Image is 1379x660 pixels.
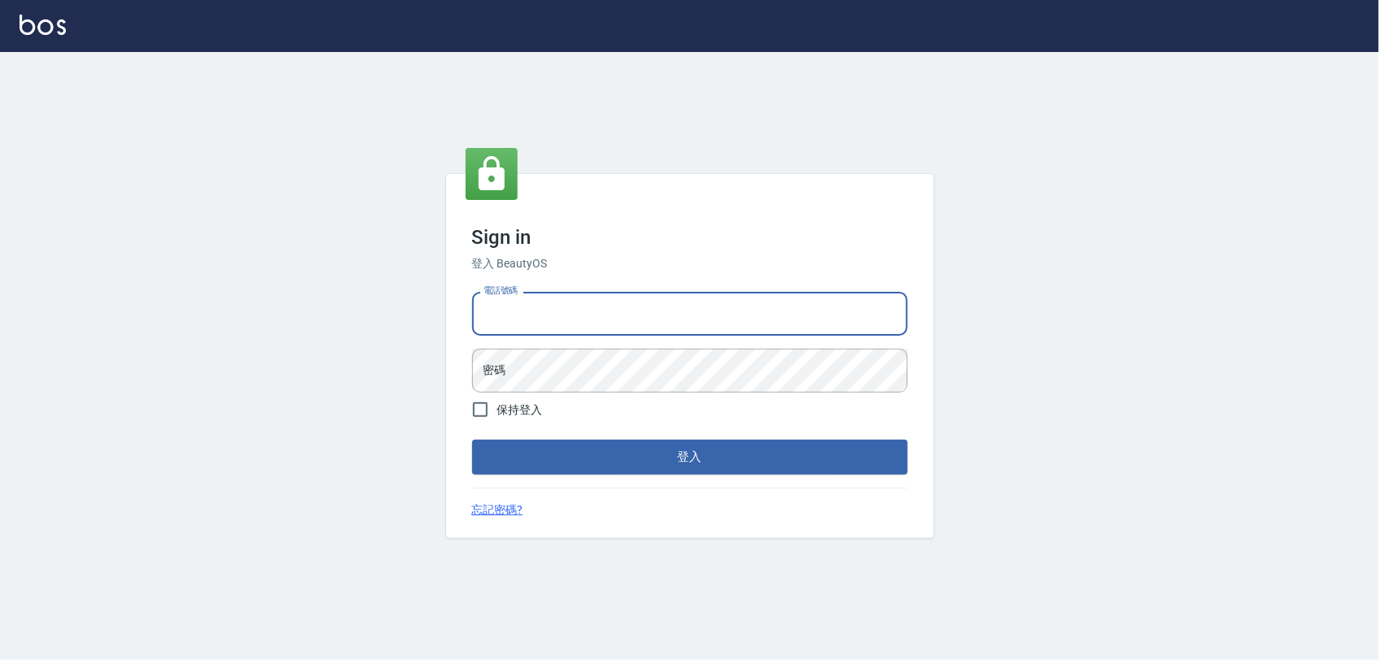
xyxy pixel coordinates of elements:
label: 電話號碼 [484,284,518,297]
h3: Sign in [472,226,908,249]
a: 忘記密碼? [472,502,523,519]
button: 登入 [472,440,908,474]
img: Logo [20,15,66,35]
h6: 登入 BeautyOS [472,255,908,272]
span: 保持登入 [497,402,543,419]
